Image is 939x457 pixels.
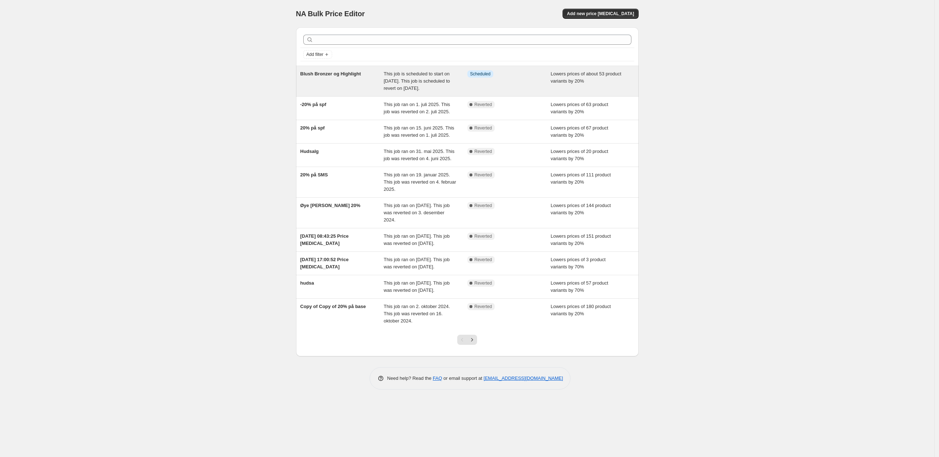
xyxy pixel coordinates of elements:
span: Add filter [307,52,323,57]
span: NA Bulk Price Editor [296,10,365,18]
span: Add new price [MEDICAL_DATA] [567,11,634,17]
span: or email support at [442,375,484,381]
span: This job ran on 19. januar 2025. This job was reverted on 4. februar 2025. [384,172,456,192]
span: Reverted [475,149,492,154]
span: Reverted [475,233,492,239]
span: Lowers prices of about 53 product variants by 20% [551,71,621,84]
span: This job ran on [DATE]. This job was reverted on [DATE]. [384,257,450,269]
span: Hudsalg [300,149,319,154]
span: Reverted [475,280,492,286]
span: Blush Bronzer og Highlight [300,71,361,76]
nav: Pagination [457,335,477,345]
span: -20% på spf [300,102,326,107]
span: This job ran on [DATE]. This job was reverted on [DATE]. [384,233,450,246]
span: [DATE] 17:00:52 Price [MEDICAL_DATA] [300,257,349,269]
span: Lowers prices of 57 product variants by 70% [551,280,608,293]
button: Add new price [MEDICAL_DATA] [563,9,638,19]
span: Reverted [475,172,492,178]
span: Lowers prices of 111 product variants by 20% [551,172,611,185]
span: This job ran on [DATE]. This job was reverted on [DATE]. [384,280,450,293]
span: Reverted [475,304,492,309]
span: This job ran on [DATE]. This job was reverted on 3. desember 2024. [384,203,450,223]
span: Reverted [475,203,492,208]
span: Lowers prices of 151 product variants by 20% [551,233,611,246]
span: Lowers prices of 20 product variants by 70% [551,149,608,161]
span: Lowers prices of 67 product variants by 20% [551,125,608,138]
span: This job ran on 2. oktober 2024. This job was reverted on 16. oktober 2024. [384,304,450,324]
span: This job ran on 15. juni 2025. This job was reverted on 1. juli 2025. [384,125,454,138]
a: [EMAIL_ADDRESS][DOMAIN_NAME] [484,375,563,381]
span: Lowers prices of 180 product variants by 20% [551,304,611,316]
span: Reverted [475,102,492,107]
a: FAQ [433,375,442,381]
span: 20% på spf [300,125,325,131]
span: Øye [PERSON_NAME] 20% [300,203,361,208]
span: 20% på SMS [300,172,328,177]
span: This job is scheduled to start on [DATE]. This job is scheduled to revert on [DATE]. [384,71,450,91]
span: Lowers prices of 63 product variants by 20% [551,102,608,114]
span: Copy of Copy of 20% på base [300,304,366,309]
span: hudsa [300,280,314,286]
span: Reverted [475,257,492,263]
button: Next [467,335,477,345]
span: Need help? Read the [387,375,433,381]
span: Reverted [475,125,492,131]
span: This job ran on 31. mai 2025. This job was reverted on 4. juni 2025. [384,149,454,161]
span: This job ran on 1. juli 2025. This job was reverted on 2. juli 2025. [384,102,450,114]
button: Add filter [303,50,332,59]
span: Lowers prices of 3 product variants by 70% [551,257,605,269]
span: [DATE] 08:43:25 Price [MEDICAL_DATA] [300,233,349,246]
span: Scheduled [470,71,491,77]
span: Lowers prices of 144 product variants by 20% [551,203,611,215]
